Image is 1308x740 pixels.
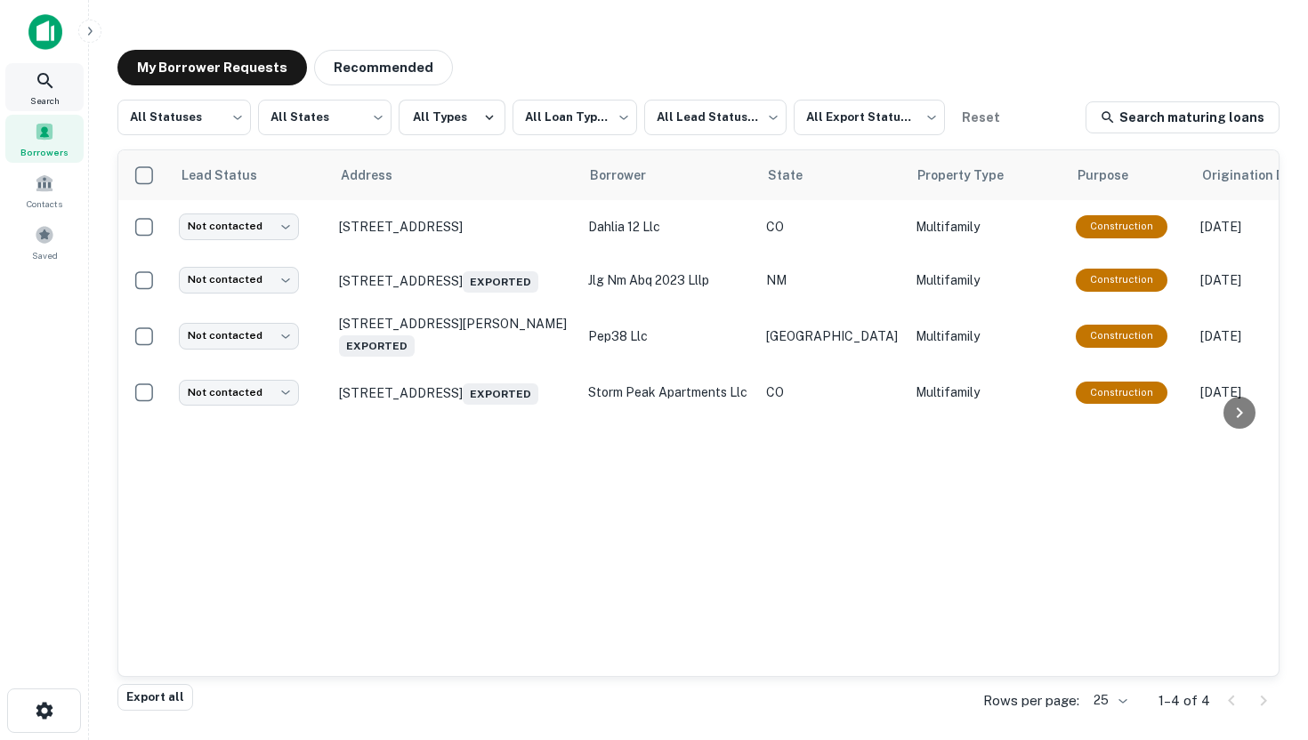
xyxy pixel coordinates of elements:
p: 1–4 of 4 [1159,690,1210,712]
p: CO [766,382,898,402]
div: This loan purpose was for construction [1076,325,1167,347]
p: [STREET_ADDRESS] [339,219,570,235]
div: All Lead Statuses [644,94,787,141]
div: All Loan Types [513,94,637,141]
div: This loan purpose was for construction [1076,215,1167,237]
th: Borrower [579,150,757,200]
div: 25 [1086,688,1130,713]
p: NM [766,270,898,290]
th: Purpose [1067,150,1191,200]
a: Search [5,63,84,111]
p: dahlia 12 llc [588,217,748,237]
button: Recommended [314,50,453,85]
span: Saved [32,248,58,262]
span: Search [30,93,60,108]
p: Multifamily [916,217,1058,237]
div: All States [258,94,392,141]
div: All Export Statuses [794,94,945,141]
span: Purpose [1078,165,1151,186]
p: pep38 llc [588,326,748,346]
th: Property Type [907,150,1067,200]
div: This loan purpose was for construction [1076,382,1167,404]
span: Exported [339,335,415,357]
a: Search maturing loans [1086,101,1280,133]
p: [STREET_ADDRESS] [339,268,570,293]
div: Not contacted [179,267,299,293]
div: Not contacted [179,323,299,349]
img: capitalize-icon.png [28,14,62,50]
button: Reset [952,100,1009,135]
a: Borrowers [5,115,84,163]
span: Exported [463,271,538,293]
div: Not contacted [179,213,299,239]
p: Multifamily [916,270,1058,290]
div: Not contacted [179,380,299,406]
p: jlg nm abq 2023 lllp [588,270,748,290]
p: Rows per page: [983,690,1079,712]
span: Lead Status [181,165,280,186]
div: All Statuses [117,94,251,141]
span: Borrower [590,165,669,186]
a: Contacts [5,166,84,214]
div: This loan purpose was for construction [1076,269,1167,291]
th: State [757,150,907,200]
span: Property Type [917,165,1027,186]
p: Multifamily [916,382,1058,402]
span: Contacts [27,197,62,211]
button: Export all [117,684,193,711]
p: [STREET_ADDRESS][PERSON_NAME] [339,316,570,357]
p: [GEOGRAPHIC_DATA] [766,326,898,346]
a: Saved [5,218,84,266]
button: All Types [399,100,505,135]
th: Address [330,150,579,200]
span: Borrowers [20,145,69,159]
th: Lead Status [170,150,330,200]
p: CO [766,217,898,237]
p: [STREET_ADDRESS] [339,380,570,405]
p: Multifamily [916,326,1058,346]
span: State [768,165,826,186]
iframe: Chat Widget [1219,598,1308,683]
button: My Borrower Requests [117,50,307,85]
span: Exported [463,383,538,405]
span: Address [341,165,416,186]
p: storm peak apartments llc [588,382,748,402]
